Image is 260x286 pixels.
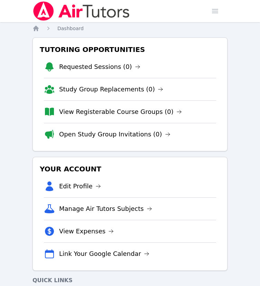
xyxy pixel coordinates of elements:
a: Edit Profile [59,181,101,191]
a: View Registerable Course Groups (0) [59,107,182,117]
a: Requested Sessions (0) [59,62,140,72]
img: Air Tutors [32,1,130,21]
h3: Tutoring Opportunities [38,43,222,56]
a: Link Your Google Calendar [59,249,149,259]
a: Study Group Replacements (0) [59,84,163,94]
span: Dashboard [57,26,84,31]
h4: Quick Links [32,276,228,285]
a: Dashboard [57,25,84,32]
a: Manage Air Tutors Subjects [59,204,152,214]
nav: Breadcrumb [32,25,228,32]
h3: Your Account [38,163,222,175]
a: View Expenses [59,226,114,236]
a: Open Study Group Invitations (0) [59,129,170,139]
